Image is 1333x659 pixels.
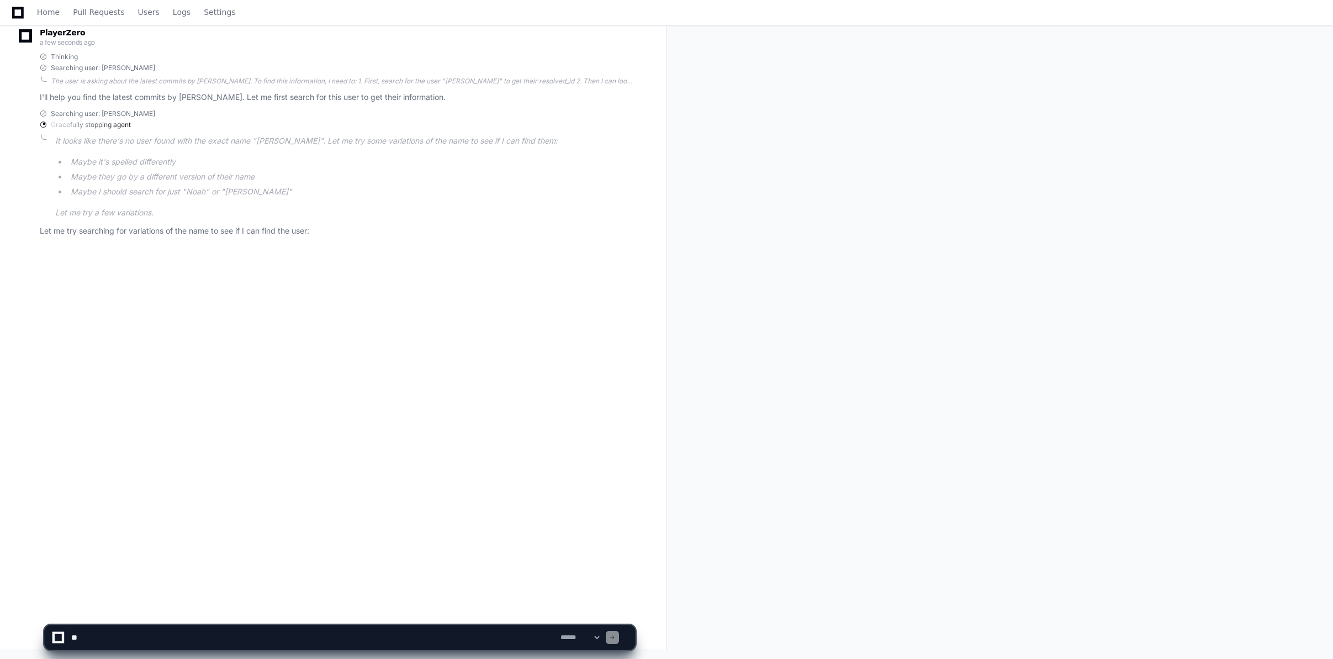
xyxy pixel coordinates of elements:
[40,38,95,46] span: a few seconds ago
[173,9,191,15] span: Logs
[51,64,155,72] span: Searching user: [PERSON_NAME]
[55,207,635,219] p: Let me try a few variations.
[204,9,235,15] span: Settings
[51,109,155,118] span: Searching user: [PERSON_NAME]
[55,135,635,147] p: It looks like there's no user found with the exact name "[PERSON_NAME]". Let me try some variatio...
[138,9,160,15] span: Users
[40,225,635,238] p: Let me try searching for variations of the name to see if I can find the user:
[67,186,635,198] li: Maybe I should search for just "Noah" or "[PERSON_NAME]"
[51,52,78,61] span: Thinking
[73,9,124,15] span: Pull Requests
[40,29,85,36] span: PlayerZero
[67,171,635,183] li: Maybe they go by a different version of their name
[51,77,635,86] div: The user is asking about the latest commits by [PERSON_NAME]. To find this information, I need to...
[67,156,635,168] li: Maybe it's spelled differently
[40,91,635,104] p: I'll help you find the latest commits by [PERSON_NAME]. Let me first search for this user to get ...
[37,9,60,15] span: Home
[51,120,131,129] span: Gracefully stopping agent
